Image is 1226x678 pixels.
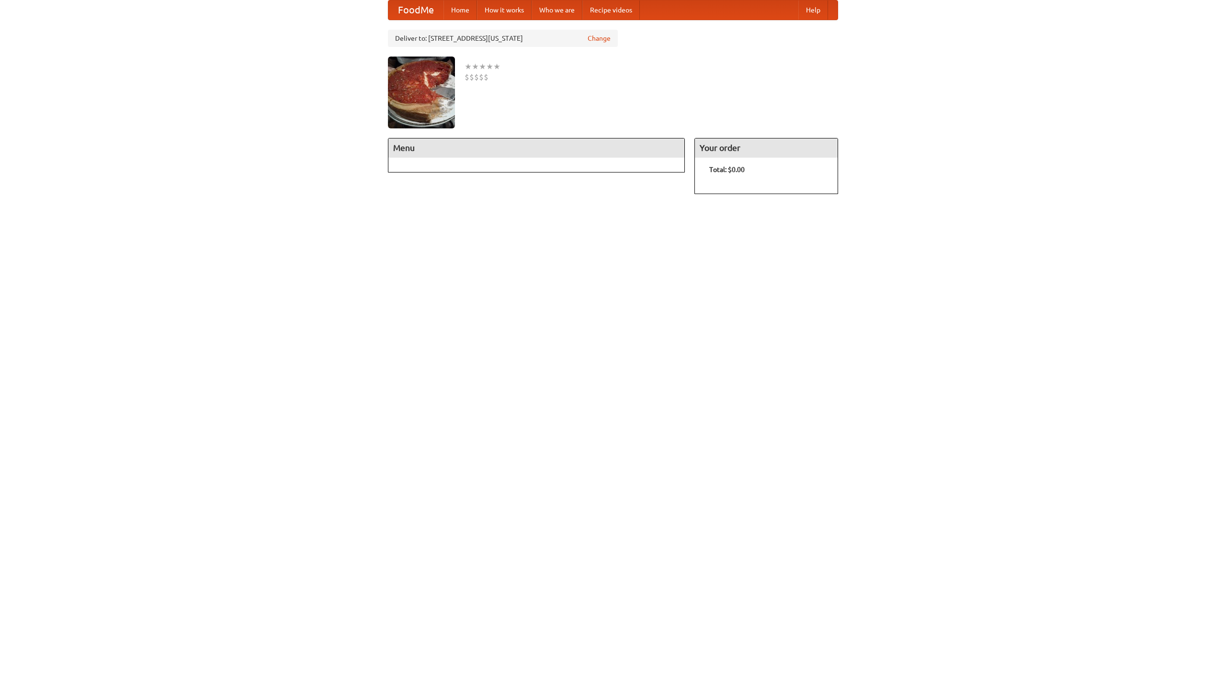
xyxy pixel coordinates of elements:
[709,166,745,173] b: Total: $0.00
[695,138,838,158] h4: Your order
[388,30,618,47] div: Deliver to: [STREET_ADDRESS][US_STATE]
[469,72,474,82] li: $
[532,0,582,20] a: Who we are
[479,72,484,82] li: $
[798,0,828,20] a: Help
[472,61,479,72] li: ★
[443,0,477,20] a: Home
[388,138,684,158] h4: Menu
[486,61,493,72] li: ★
[388,0,443,20] a: FoodMe
[388,57,455,128] img: angular.jpg
[474,72,479,82] li: $
[484,72,488,82] li: $
[465,61,472,72] li: ★
[493,61,500,72] li: ★
[479,61,486,72] li: ★
[588,34,611,43] a: Change
[477,0,532,20] a: How it works
[582,0,640,20] a: Recipe videos
[465,72,469,82] li: $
